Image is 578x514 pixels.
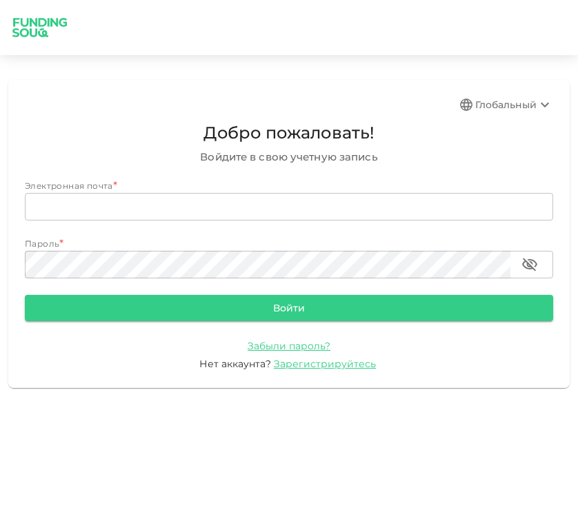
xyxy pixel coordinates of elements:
[203,123,374,143] font: Добро пожаловать!
[475,99,537,111] font: Глобальный
[6,10,74,46] img: логотип
[25,238,59,249] font: Пароль
[25,251,510,278] input: пароль
[200,150,377,163] font: Войдите в свою учетную запись
[273,302,306,315] font: Войти
[25,193,553,220] input: электронная почта
[25,181,113,191] font: Электронная почта
[25,295,553,320] button: Войти
[248,339,330,352] a: Забыли пароль?
[199,358,271,370] font: Нет аккаунта?
[274,358,376,370] font: Зарегистрируйтесь
[248,340,330,352] font: Забыли пароль?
